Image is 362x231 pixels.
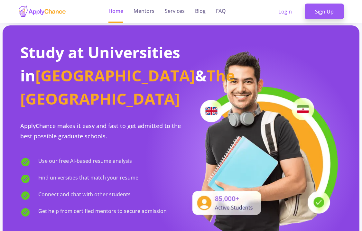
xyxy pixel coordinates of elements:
[35,65,195,86] span: [GEOGRAPHIC_DATA]
[38,207,167,217] span: Get help from certified mentors to secure admission
[38,174,138,184] span: Find universities that match your resume
[38,190,131,201] span: Connect and chat with other students
[38,157,132,167] span: Use our free AI-based resume analysis
[18,5,66,18] img: applychance logo
[20,122,181,140] span: ApplyChance makes it easy and fast to get admitted to the best possible graduate schools.
[20,42,180,86] span: Study at Universities in
[268,4,302,20] a: Login
[195,65,207,86] span: &
[305,4,344,20] a: Sign Up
